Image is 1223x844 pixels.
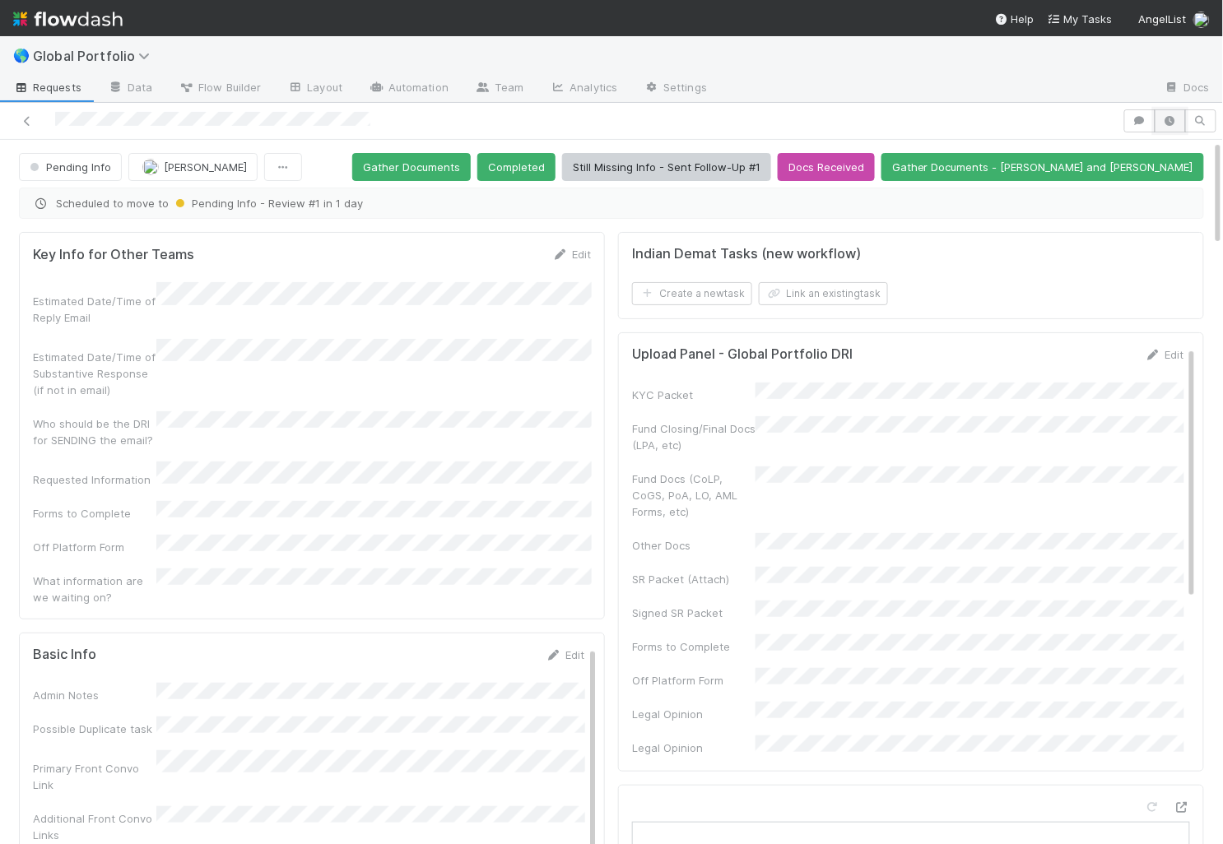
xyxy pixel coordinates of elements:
[630,76,720,102] a: Settings
[552,248,591,261] a: Edit
[632,387,756,403] div: KYC Packet
[33,505,156,522] div: Forms to Complete
[274,76,356,102] a: Layout
[33,810,156,843] div: Additional Front Convo Links
[632,740,756,772] div: Legal Opinion Approved
[13,5,123,33] img: logo-inverted-e16ddd16eac7371096b0.svg
[537,76,630,102] a: Analytics
[632,672,756,689] div: Off Platform Form
[881,153,1204,181] button: Gather Documents - [PERSON_NAME] and [PERSON_NAME]
[1139,12,1187,26] span: AngelList
[172,197,320,210] span: Pending Info - Review #1
[562,153,771,181] button: Still Missing Info - Sent Follow-Up #1
[128,153,258,181] button: [PERSON_NAME]
[632,571,756,587] div: SR Packet (Attach)
[632,537,756,554] div: Other Docs
[632,282,752,305] button: Create a newtask
[164,160,247,174] span: [PERSON_NAME]
[759,282,888,305] button: Link an existingtask
[19,153,122,181] button: Pending Info
[462,76,537,102] a: Team
[1151,76,1223,102] a: Docs
[33,247,194,263] h5: Key Info for Other Teams
[1193,12,1210,28] img: avatar_7e1c67d1-c55a-4d71-9394-c171c6adeb61.png
[13,79,81,95] span: Requests
[632,605,756,621] div: Signed SR Packet
[165,76,274,102] a: Flow Builder
[33,349,156,398] div: Estimated Date/Time of Substantive Response (if not in email)
[1145,348,1183,361] a: Edit
[33,539,156,555] div: Off Platform Form
[33,195,1190,211] span: Scheduled to move to in 1 day
[632,471,756,520] div: Fund Docs (CoLP, CoGS, PoA, LO, AML Forms, etc)
[632,346,853,363] h5: Upload Panel - Global Portfolio DRI
[33,471,156,488] div: Requested Information
[1048,11,1113,27] a: My Tasks
[13,49,30,63] span: 🌎
[632,246,861,262] h5: Indian Demat Tasks (new workflow)
[1048,12,1113,26] span: My Tasks
[33,415,156,448] div: Who should be the DRI for SENDING the email?
[546,648,584,661] a: Edit
[995,11,1035,27] div: Help
[352,153,471,181] button: Gather Documents
[632,420,756,453] div: Fund Closing/Final Docs (LPA, etc)
[778,153,875,181] button: Docs Received
[33,48,158,64] span: Global Portfolio
[632,706,756,722] div: Legal Opinion
[33,721,156,737] div: Possible Duplicate task
[632,638,756,655] div: Forms to Complete
[356,76,462,102] a: Automation
[142,159,159,175] img: avatar_cea4b3df-83b6-44b5-8b06-f9455c333edc.png
[33,293,156,326] div: Estimated Date/Time of Reply Email
[33,687,156,703] div: Admin Notes
[477,153,556,181] button: Completed
[33,573,156,605] div: What information are we waiting on?
[33,760,156,793] div: Primary Front Convo Link
[95,76,165,102] a: Data
[33,647,96,663] h5: Basic Info
[26,160,111,174] span: Pending Info
[179,79,261,95] span: Flow Builder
